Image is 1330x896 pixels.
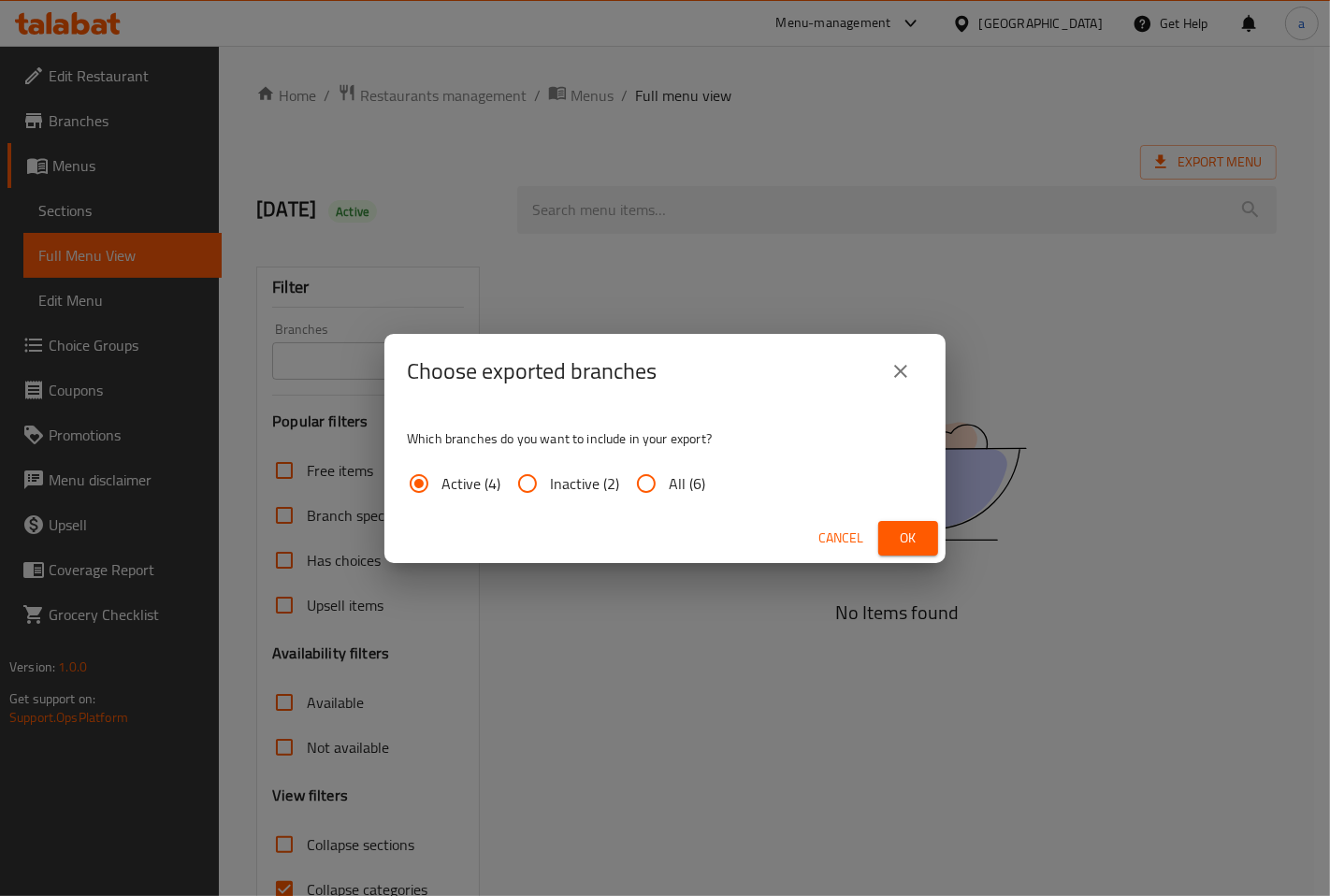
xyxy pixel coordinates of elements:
[669,472,705,495] span: All (6)
[441,472,500,495] span: Active (4)
[407,356,657,386] h2: Choose exported branches
[811,521,871,556] button: Cancel
[878,521,938,556] button: Ok
[550,472,619,495] span: Inactive (2)
[818,527,863,550] span: Cancel
[893,527,923,550] span: Ok
[407,429,923,448] p: Which branches do you want to include in your export?
[878,349,923,394] button: close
